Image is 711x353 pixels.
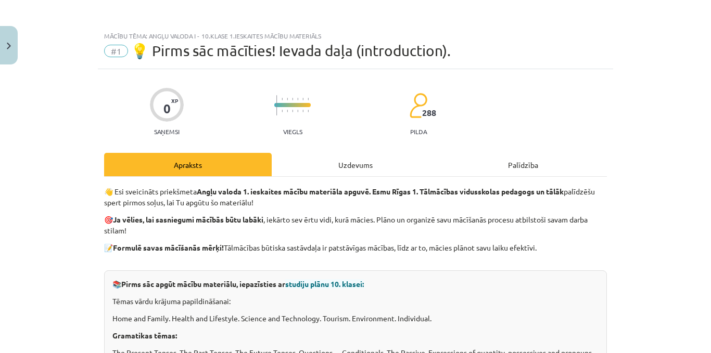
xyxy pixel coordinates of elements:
[422,108,436,117] span: 288
[297,98,298,100] img: icon-short-line-57e1e144782c952c97e751825c79c345078a6d821885a25fce030b3d8c18986b.svg
[439,153,607,176] div: Palīdzība
[282,98,283,100] img: icon-short-line-57e1e144782c952c97e751825c79c345078a6d821885a25fce030b3d8c18986b.svg
[283,128,302,135] p: Viegls
[308,110,309,112] img: icon-short-line-57e1e144782c952c97e751825c79c345078a6d821885a25fce030b3d8c18986b.svg
[171,98,178,103] span: XP
[104,242,607,264] p: 📝 Tālmācības būtiska sastāvdaļa ir patstāvīgas mācības, līdz ar to, mācies plānot savu laiku efek...
[292,110,293,112] img: icon-short-line-57e1e144782c952c97e751825c79c345078a6d821885a25fce030b3d8c18986b.svg
[104,45,128,57] span: #1
[282,110,283,112] img: icon-short-line-57e1e144782c952c97e751825c79c345078a6d821885a25fce030b3d8c18986b.svg
[112,279,599,290] p: 📚
[197,187,564,196] strong: Angļu valoda 1. ieskaites mācību materiāla apguvē. Esmu Rīgas 1. Tālmācības vidusskolas pedagogs ...
[113,215,263,224] strong: Ja vēlies, lai sasniegumi mācībās būtu labāki
[112,313,599,324] p: Home and Family. Health and Lifestyle. Science and Technology. Tourism. Environment. Individual.
[104,153,272,176] div: Apraksts
[285,279,364,289] span: studiju plānu 10. klasei:
[302,110,303,112] img: icon-short-line-57e1e144782c952c97e751825c79c345078a6d821885a25fce030b3d8c18986b.svg
[287,98,288,100] img: icon-short-line-57e1e144782c952c97e751825c79c345078a6d821885a25fce030b3d8c18986b.svg
[104,214,607,236] p: 🎯 , iekārto sev ērtu vidi, kurā mācies. Plāno un organizē savu mācīšanās procesu atbilstoši savam...
[163,101,171,116] div: 0
[409,93,427,119] img: students-c634bb4e5e11cddfef0936a35e636f08e4e9abd3cc4e673bd6f9a4125e45ecb1.svg
[297,110,298,112] img: icon-short-line-57e1e144782c952c97e751825c79c345078a6d821885a25fce030b3d8c18986b.svg
[308,98,309,100] img: icon-short-line-57e1e144782c952c97e751825c79c345078a6d821885a25fce030b3d8c18986b.svg
[292,98,293,100] img: icon-short-line-57e1e144782c952c97e751825c79c345078a6d821885a25fce030b3d8c18986b.svg
[112,296,599,307] p: Tēmas vārdu krājuma papildināšanai:
[112,331,177,340] strong: Gramatikas tēmas:
[121,279,364,289] strong: Pirms sāc apgūt mācību materiālu, iepazīsties ar
[104,186,607,208] p: 👋 Esi sveicināts priekšmeta palīdzēšu spert pirmos soļus, lai Tu apgūtu šo materiālu!
[104,32,607,40] div: Mācību tēma: Angļu valoda i - 10.klase 1.ieskaites mācību materiāls
[7,43,11,49] img: icon-close-lesson-0947bae3869378f0d4975bcd49f059093ad1ed9edebbc8119c70593378902aed.svg
[410,128,427,135] p: pilda
[272,153,439,176] div: Uzdevums
[150,128,184,135] p: Saņemsi
[302,98,303,100] img: icon-short-line-57e1e144782c952c97e751825c79c345078a6d821885a25fce030b3d8c18986b.svg
[276,95,277,115] img: icon-long-line-d9ea69661e0d244f92f715978eff75569469978d946b2353a9bb055b3ed8787d.svg
[287,110,288,112] img: icon-short-line-57e1e144782c952c97e751825c79c345078a6d821885a25fce030b3d8c18986b.svg
[113,243,224,252] strong: Formulē savas mācīšanās mērķi!
[131,42,451,59] span: 💡 Pirms sāc mācīties! Ievada daļa (introduction).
